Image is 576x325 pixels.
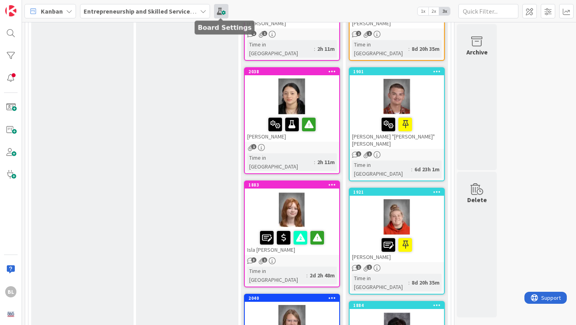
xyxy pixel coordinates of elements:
span: 1 [262,257,267,263]
span: 1 [262,31,267,36]
div: 8d 20h 35m [410,44,442,53]
div: 2038 [248,69,339,74]
div: 8d 20h 35m [410,278,442,287]
div: 1883Isla [PERSON_NAME] [245,181,339,255]
span: : [408,278,410,287]
a: 1883Isla [PERSON_NAME]Time in [GEOGRAPHIC_DATA]:2d 2h 48m [244,181,340,287]
div: Time in [GEOGRAPHIC_DATA] [247,267,306,284]
div: 2038[PERSON_NAME] [245,68,339,142]
span: 1 [367,151,372,156]
div: 1901 [350,68,444,75]
div: Delete [467,195,487,205]
div: Time in [GEOGRAPHIC_DATA] [352,40,408,58]
span: : [411,165,412,174]
div: Archive [466,47,488,57]
b: Entrepreneurship and Skilled Services Interventions - [DATE]-[DATE] [84,7,279,15]
a: 1901[PERSON_NAME] "[PERSON_NAME]" [PERSON_NAME]Time in [GEOGRAPHIC_DATA]:6d 23h 1m [349,67,445,181]
div: BL [5,286,16,297]
h5: Board Settings [198,24,252,32]
span: : [314,44,315,53]
div: Time in [GEOGRAPHIC_DATA] [352,160,411,178]
input: Quick Filter... [458,4,518,18]
div: 1883 [248,182,339,188]
span: 1 [356,151,361,156]
div: 1921 [353,189,444,195]
span: 1 [367,31,372,36]
div: 2038 [245,68,339,75]
div: 2h 11m [315,158,337,167]
span: Support [17,1,36,11]
div: Time in [GEOGRAPHIC_DATA] [247,40,314,58]
div: Time in [GEOGRAPHIC_DATA] [247,153,314,171]
div: 2040 [245,295,339,302]
span: : [408,44,410,53]
div: [PERSON_NAME] [245,114,339,142]
span: : [314,158,315,167]
span: 1 [367,265,372,270]
span: 3x [439,7,450,15]
span: : [306,271,308,280]
div: Isla [PERSON_NAME] [245,228,339,255]
div: 1901[PERSON_NAME] "[PERSON_NAME]" [PERSON_NAME] [350,68,444,149]
div: 1921 [350,189,444,196]
img: avatar [5,309,16,320]
span: Kanban [41,6,63,16]
div: 1884 [353,303,444,308]
div: 1883 [245,181,339,189]
div: [PERSON_NAME] "[PERSON_NAME]" [PERSON_NAME] [350,114,444,149]
div: 2h 11m [315,44,337,53]
span: 1x [418,7,428,15]
img: Visit kanbanzone.com [5,5,16,16]
div: 1921[PERSON_NAME] [350,189,444,262]
div: 2d 2h 48m [308,271,337,280]
span: 2x [428,7,439,15]
span: 3 [251,257,256,263]
a: 1921[PERSON_NAME]Time in [GEOGRAPHIC_DATA]:8d 20h 35m [349,188,445,295]
div: 2040 [248,295,339,301]
span: 1 [356,265,361,270]
span: 1 [251,144,256,149]
div: 1884 [350,302,444,309]
div: [PERSON_NAME] [350,235,444,262]
a: 2038[PERSON_NAME]Time in [GEOGRAPHIC_DATA]:2h 11m [244,67,340,174]
div: 1901 [353,69,444,74]
span: 2 [356,31,361,36]
div: 6d 23h 1m [412,165,442,174]
div: Time in [GEOGRAPHIC_DATA] [352,274,408,291]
